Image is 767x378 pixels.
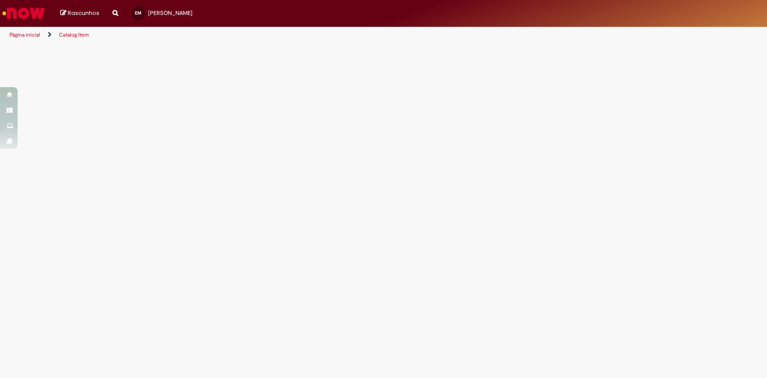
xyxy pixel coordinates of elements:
a: Página inicial [10,31,40,38]
span: EM [135,10,142,16]
a: Rascunhos [60,9,99,18]
span: Rascunhos [68,9,99,17]
ul: Trilhas de página [7,27,505,43]
img: ServiceNow [1,4,46,22]
span: [PERSON_NAME] [148,9,193,17]
a: Catalog Item [59,31,89,38]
